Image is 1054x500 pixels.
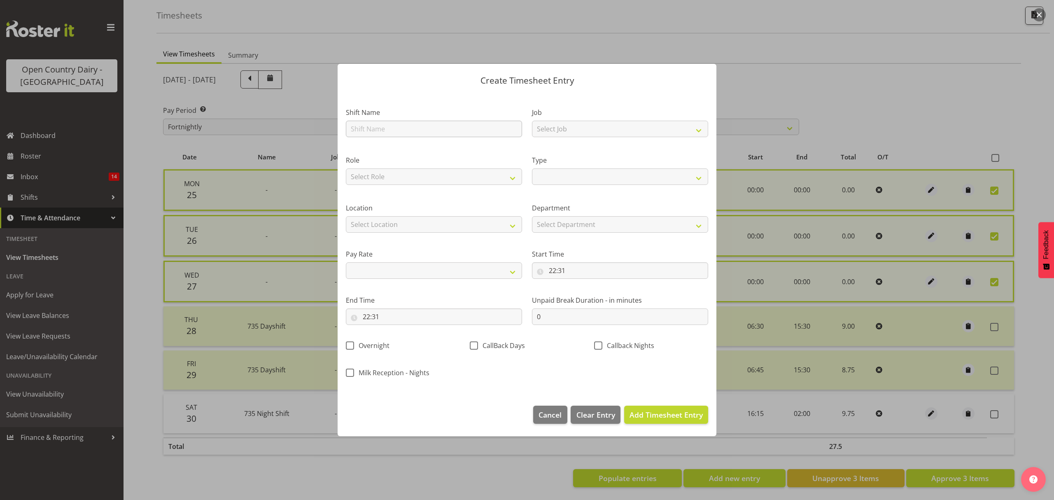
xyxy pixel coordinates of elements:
button: Feedback - Show survey [1038,222,1054,278]
label: Location [346,203,522,213]
span: Clear Entry [576,409,615,420]
label: Role [346,155,522,165]
label: Type [532,155,708,165]
input: Click to select... [532,262,708,279]
span: Cancel [539,409,562,420]
span: Callback Nights [602,341,654,350]
input: Click to select... [346,308,522,325]
span: Feedback [1042,230,1050,259]
img: help-xxl-2.png [1029,475,1038,484]
label: Start Time [532,249,708,259]
button: Add Timesheet Entry [624,406,708,424]
label: Pay Rate [346,249,522,259]
button: Cancel [533,406,567,424]
input: Unpaid Break Duration [532,308,708,325]
label: Shift Name [346,107,522,117]
span: CallBack Days [478,341,525,350]
label: Unpaid Break Duration - in minutes [532,295,708,305]
label: End Time [346,295,522,305]
span: Add Timesheet Entry [630,410,703,420]
p: Create Timesheet Entry [346,76,708,85]
label: Department [532,203,708,213]
input: Shift Name [346,121,522,137]
span: Overnight [354,341,389,350]
label: Job [532,107,708,117]
span: Milk Reception - Nights [354,369,429,377]
button: Clear Entry [571,406,620,424]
